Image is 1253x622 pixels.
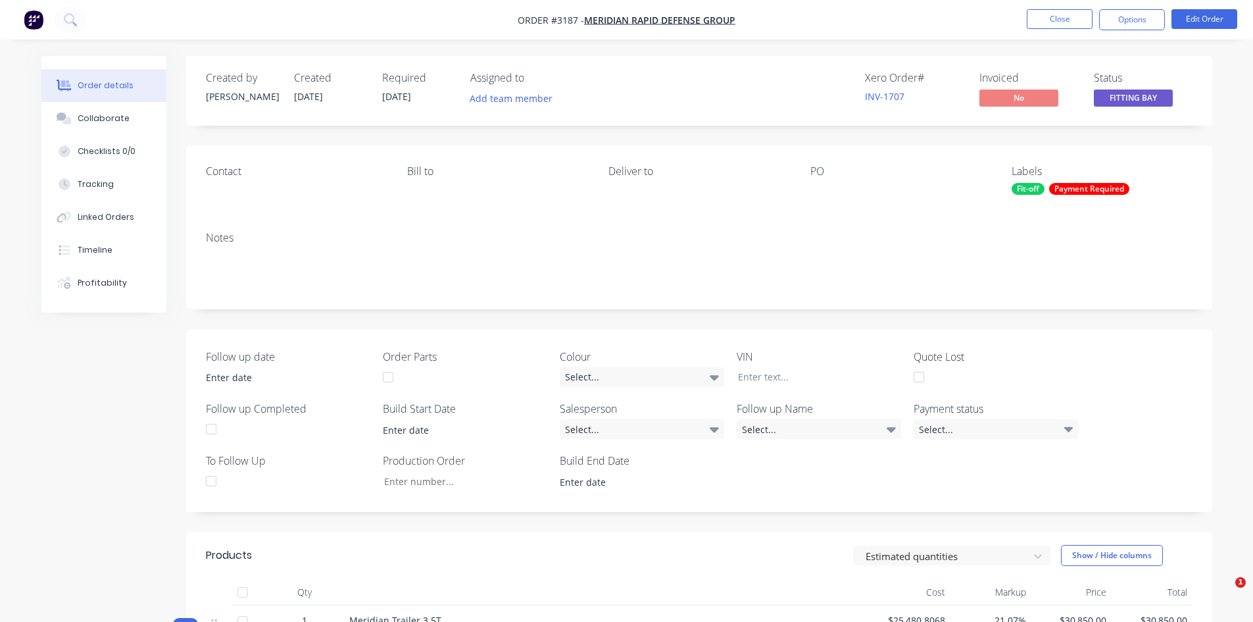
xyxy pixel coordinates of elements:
[41,201,166,234] button: Linked Orders
[206,548,252,563] div: Products
[407,165,587,178] div: Bill to
[1012,183,1044,195] div: Fit-off
[78,211,134,223] div: Linked Orders
[1049,183,1129,195] div: Payment Required
[382,72,455,84] div: Required
[41,135,166,168] button: Checklists 0/0
[1171,9,1237,29] button: Edit Order
[560,453,724,469] label: Build End Date
[470,90,560,107] button: Add team member
[206,401,370,417] label: Follow up Completed
[78,277,127,289] div: Profitability
[374,420,537,440] input: Enter date
[78,145,135,157] div: Checklists 0/0
[382,90,411,103] span: [DATE]
[950,579,1031,606] div: Markup
[551,472,714,492] input: Enter date
[24,10,43,30] img: Factory
[979,90,1058,106] span: No
[78,244,112,256] div: Timeline
[1031,579,1112,606] div: Price
[865,90,904,103] a: INV-1707
[265,579,344,606] div: Qty
[810,165,991,178] div: PO
[584,14,735,26] a: Meridian Rapid Defense Group
[197,368,360,388] input: Enter date
[206,165,386,178] div: Contact
[1099,9,1165,30] button: Options
[470,72,602,84] div: Assigned to
[560,349,724,365] label: Colour
[41,69,166,102] button: Order details
[914,401,1078,417] label: Payment status
[870,579,951,606] div: Cost
[383,401,547,417] label: Build Start Date
[41,267,166,299] button: Profitability
[294,72,366,84] div: Created
[206,349,370,365] label: Follow up date
[41,168,166,201] button: Tracking
[1112,579,1192,606] div: Total
[206,232,1192,244] div: Notes
[1235,577,1246,588] span: 1
[560,419,724,439] div: Select...
[1208,577,1240,609] iframe: Intercom live chat
[41,102,166,135] button: Collaborate
[608,165,789,178] div: Deliver to
[206,90,278,103] div: [PERSON_NAME]
[1094,72,1192,84] div: Status
[383,453,547,469] label: Production Order
[206,453,370,469] label: To Follow Up
[1012,165,1192,178] div: Labels
[914,419,1078,439] div: Select...
[560,401,724,417] label: Salesperson
[78,113,130,124] div: Collaborate
[737,401,901,417] label: Follow up Name
[865,72,964,84] div: Xero Order #
[979,72,1078,84] div: Invoiced
[383,349,547,365] label: Order Parts
[1061,545,1163,566] button: Show / Hide columns
[78,178,114,190] div: Tracking
[78,80,134,91] div: Order details
[206,72,278,84] div: Created by
[1094,90,1173,109] button: FITTING BAY
[1027,9,1093,29] button: Close
[41,234,166,267] button: Timeline
[518,14,584,26] span: Order #3187 -
[462,90,559,107] button: Add team member
[737,419,901,439] div: Select...
[560,367,724,387] div: Select...
[373,471,547,491] input: Enter number...
[1094,90,1173,106] span: FITTING BAY
[914,349,1078,365] label: Quote Lost
[737,349,901,365] label: VIN
[294,90,323,103] span: [DATE]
